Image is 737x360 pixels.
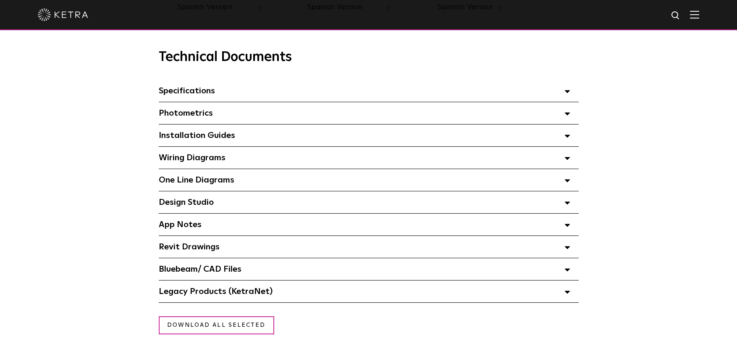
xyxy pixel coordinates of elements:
[159,287,273,296] span: Legacy Products (KetraNet)
[159,154,226,162] span: Wiring Diagrams
[159,176,234,184] span: One Line Diagrams
[671,11,681,21] img: search icon
[159,49,579,65] h3: Technical Documents
[159,109,213,117] span: Photometrics
[159,316,274,334] a: Download all selected
[159,220,202,229] span: App Notes
[159,87,215,95] span: Specifications
[38,8,88,21] img: ketra-logo-2019-white
[159,198,214,206] span: Design Studio
[690,11,699,19] img: Hamburger%20Nav.svg
[159,243,220,251] span: Revit Drawings
[159,131,235,140] span: Installation Guides
[159,265,241,273] span: Bluebeam/ CAD Files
